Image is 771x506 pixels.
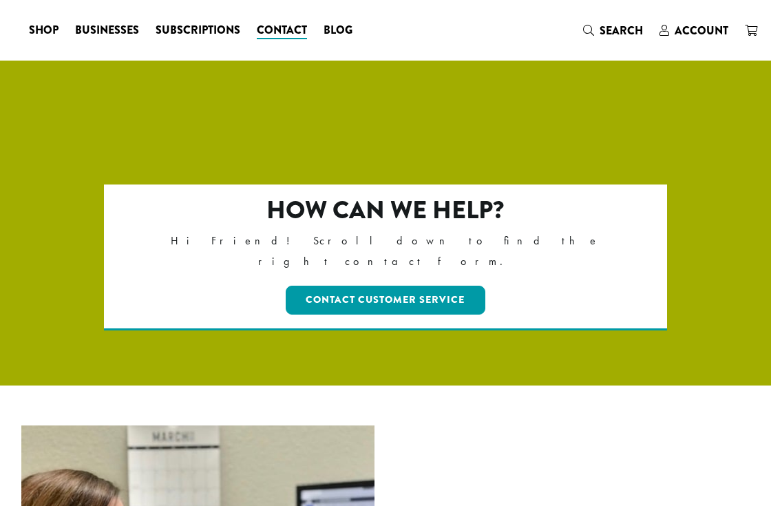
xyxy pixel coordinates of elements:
span: Search [600,23,643,39]
span: Shop [29,22,59,39]
span: Subscriptions [156,22,240,39]
a: Businesses [67,19,147,41]
span: Contact [257,22,307,39]
span: Account [675,23,728,39]
a: Account [651,19,737,42]
a: Subscriptions [147,19,249,41]
span: Blog [324,22,352,39]
a: Shop [21,19,67,41]
h2: How can we help? [160,196,611,225]
a: Search [575,19,651,42]
a: Contact Customer Service [286,286,486,315]
a: Blog [315,19,361,41]
a: Contact [249,19,315,41]
p: Hi Friend! Scroll down to find the right contact form. [160,231,611,272]
span: Businesses [75,22,139,39]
